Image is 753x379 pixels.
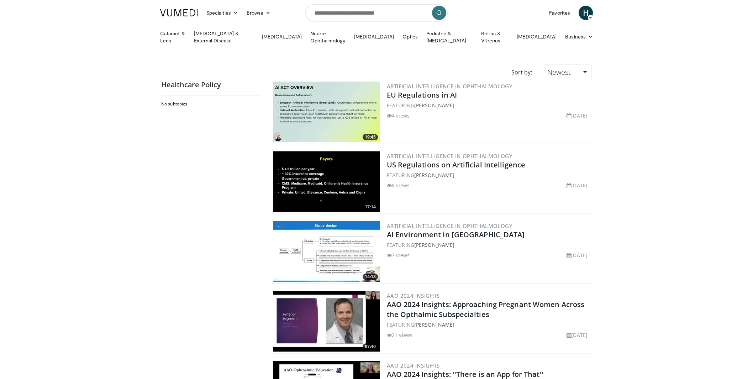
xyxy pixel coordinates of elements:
a: US Regulations on Artificial Intelligence [387,160,525,170]
a: 07:40 [273,291,380,352]
li: 7 views [387,251,410,259]
a: 19:45 [273,82,380,142]
li: 21 views [387,331,412,339]
div: FEATURING [387,241,590,249]
a: Artificial Intelligence in Ophthalmology [387,152,512,160]
a: Retina & Vitreous [477,30,512,44]
div: FEATURING [387,102,590,109]
div: FEATURING [387,321,590,328]
a: Newest [543,64,592,80]
li: [DATE] [567,182,588,189]
span: 19:45 [363,134,378,140]
span: 07:40 [363,343,378,350]
input: Search topics, interventions [305,4,448,21]
li: [DATE] [567,112,588,119]
a: Pediatric & [MEDICAL_DATA] [422,30,477,44]
a: Browse [242,6,275,20]
img: 8ec1924b-e7ac-4075-b5d4-6de619c7711d.300x170_q85_crop-smart_upscale.jpg [273,151,380,212]
a: [MEDICAL_DATA] [350,30,398,44]
div: FEATURING [387,171,590,179]
a: AAO 2024 Insights: ''There is an App for That'' [387,369,543,379]
li: [DATE] [567,331,588,339]
a: Optics [398,30,422,44]
img: b6959a57-84aa-47a7-bc1f-bd5d8da8fe23.300x170_q85_crop-smart_upscale.jpg [273,82,380,142]
img: 508cd95f-fb6b-489d-98df-1be380e7260b.300x170_q85_crop-smart_upscale.jpg [273,221,380,282]
li: 8 views [387,182,410,189]
a: Artificial Intelligence in Ophthalmology [387,222,512,229]
a: AAO 2024 Insights [387,292,440,299]
a: [PERSON_NAME] [414,102,454,109]
a: Artificial Intelligence in Ophthalmology [387,83,512,90]
a: AAO 2024 Insights: Approaching Pregnant Women Across the Opthalmic Subspecialties [387,300,584,319]
a: 14:18 [273,221,380,282]
h2: No subtopics [161,101,259,107]
a: AI Environment in [GEOGRAPHIC_DATA] [387,230,525,239]
img: e5384c97-0415-4380-b0a5-49657d2e65e5.300x170_q85_crop-smart_upscale.jpg [273,291,380,352]
a: H [579,6,593,20]
a: [MEDICAL_DATA] & External Disease [190,30,258,44]
a: [PERSON_NAME] [414,321,454,328]
a: Specialties [202,6,242,20]
span: 17:14 [363,204,378,210]
a: [PERSON_NAME] [414,172,454,178]
a: AAO 2024 Insights [387,362,440,369]
a: [PERSON_NAME] [414,242,454,248]
span: Newest [547,67,571,77]
a: Favorites [545,6,574,20]
a: Neuro-Ophthalmology [306,30,350,44]
div: Sort by: [506,64,537,80]
a: [MEDICAL_DATA] [512,30,561,44]
a: Cataract & Lens [156,30,190,44]
img: VuMedi Logo [160,9,198,16]
h2: Healthcare Policy [161,80,261,89]
span: 14:18 [363,274,378,280]
a: Business [561,30,597,44]
a: [MEDICAL_DATA] [258,30,306,44]
a: 17:14 [273,151,380,212]
li: 4 views [387,112,410,119]
a: EU Regulations in AI [387,90,457,100]
li: [DATE] [567,251,588,259]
